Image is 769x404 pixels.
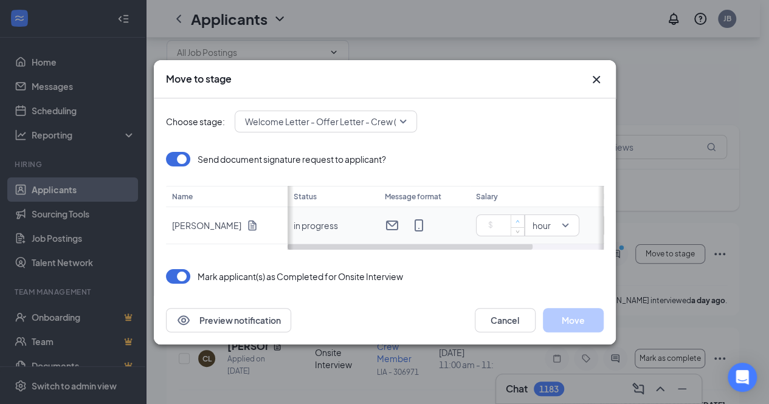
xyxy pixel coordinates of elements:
svg: Cross [589,72,604,87]
button: Move [543,308,604,332]
input: $ [481,216,524,235]
span: hour [533,216,551,235]
button: EyePreview notification [166,308,291,332]
th: Message format [379,186,470,207]
p: Mark applicant(s) as Completed for Onsite Interview [198,270,403,282]
p: [PERSON_NAME] [172,219,241,231]
button: Close [589,72,604,87]
th: Name [166,186,288,207]
span: Decrease Value [511,227,524,236]
th: Salary [470,186,598,207]
svg: Document [246,219,258,231]
td: in progress [288,207,379,244]
svg: Email [385,218,399,233]
svg: Eye [176,313,191,327]
h3: Move to stage [166,72,232,86]
button: Cancel [475,308,536,332]
div: Loading offer data. [166,152,604,250]
th: Status [288,186,379,207]
span: Choose stage: [166,115,225,128]
div: Open Intercom Messenger [728,363,757,392]
span: up [514,218,522,225]
span: down [514,228,522,235]
span: Welcome Letter - Offer Letter - Crew (next stage) [245,112,441,131]
p: Send document signature request to applicant? [198,153,386,165]
svg: MobileSms [412,218,426,233]
span: Increase Value [511,215,524,227]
